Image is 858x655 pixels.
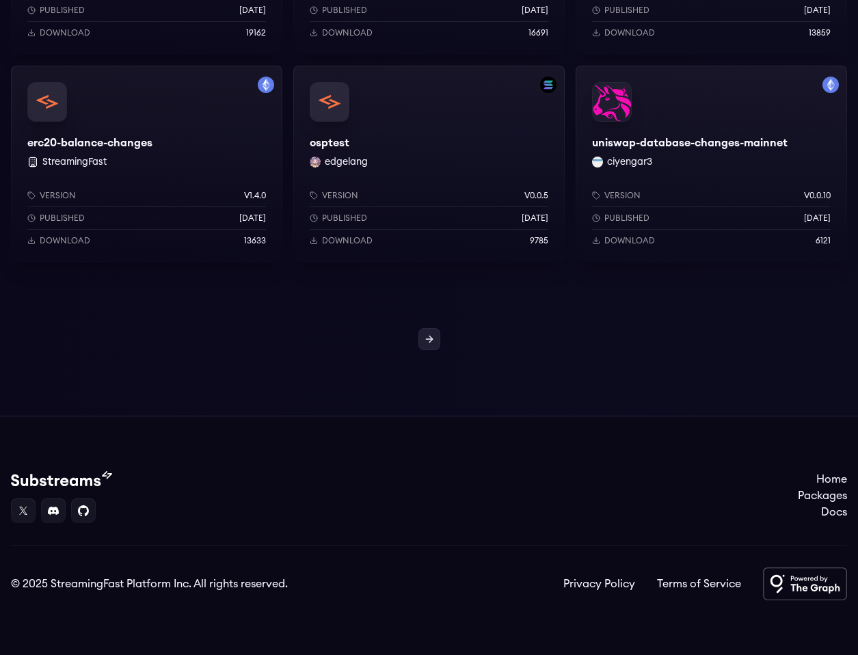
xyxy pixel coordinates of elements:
[809,27,831,38] p: 13859
[576,66,847,263] a: Filter by mainnet networkuniswap-database-changes-mainnetuniswap-database-changes-mainnetciyengar...
[798,487,847,504] a: Packages
[604,213,649,224] p: Published
[239,5,266,16] p: [DATE]
[604,27,655,38] p: Download
[522,213,548,224] p: [DATE]
[244,190,266,201] p: v1.4.0
[11,576,288,592] div: © 2025 StreamingFast Platform Inc. All rights reserved.
[804,5,831,16] p: [DATE]
[40,5,85,16] p: Published
[540,77,557,93] img: Filter by solana network
[258,77,274,93] img: Filter by mainnet network
[816,235,831,246] p: 6121
[322,5,367,16] p: Published
[822,77,839,93] img: Filter by mainnet network
[604,235,655,246] p: Download
[804,213,831,224] p: [DATE]
[798,504,847,520] a: Docs
[293,66,565,263] a: Filter by solana networkosptestosptestedgelang edgelangVersionv0.0.5Published[DATE]Download9785
[42,155,107,169] button: StreamingFast
[322,213,367,224] p: Published
[804,190,831,201] p: v0.0.10
[607,155,652,169] button: ciyengar3
[40,27,90,38] p: Download
[322,27,373,38] p: Download
[528,27,548,38] p: 16691
[244,235,266,246] p: 13633
[246,27,266,38] p: 19162
[325,155,368,169] button: edgelang
[563,576,635,592] a: Privacy Policy
[763,567,847,600] img: Powered by The Graph
[524,190,548,201] p: v0.0.5
[522,5,548,16] p: [DATE]
[11,66,282,263] a: Filter by mainnet networkerc20-balance-changeserc20-balance-changes StreamingFastVersionv1.4.0Pub...
[40,190,76,201] p: Version
[604,5,649,16] p: Published
[40,213,85,224] p: Published
[530,235,548,246] p: 9785
[322,235,373,246] p: Download
[657,576,741,592] a: Terms of Service
[239,213,266,224] p: [DATE]
[798,471,847,487] a: Home
[40,235,90,246] p: Download
[604,190,641,201] p: Version
[322,190,358,201] p: Version
[11,471,112,487] img: Substream's logo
